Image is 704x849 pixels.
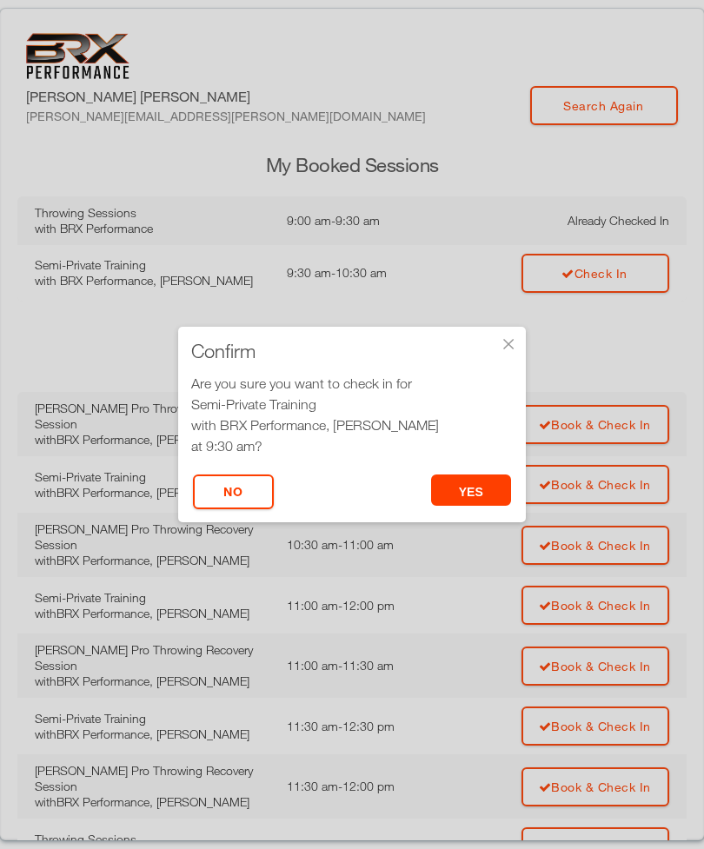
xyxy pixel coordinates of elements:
[431,474,512,506] button: yes
[500,335,517,353] div: ×
[193,474,274,509] button: No
[191,415,513,435] div: with BRX Performance, [PERSON_NAME]
[191,394,513,415] div: Semi-Private Training
[191,373,513,456] div: Are you sure you want to check in for at 9:30 am?
[191,342,256,360] span: Confirm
